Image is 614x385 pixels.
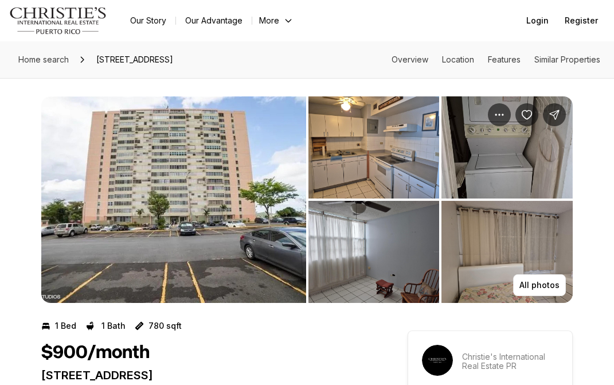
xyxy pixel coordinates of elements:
[526,16,549,25] span: Login
[308,96,573,303] li: 2 of 3
[534,55,600,64] a: Skip to: Similar Properties
[558,9,605,32] button: Register
[441,201,573,303] button: View image gallery
[41,96,306,303] li: 1 of 3
[41,342,150,364] h1: $900/month
[9,7,107,34] img: logo
[41,96,573,303] div: Listing Photos
[565,16,598,25] span: Register
[308,96,440,199] button: View image gallery
[252,13,300,29] button: More
[392,55,428,64] a: Skip to: Overview
[392,55,600,64] nav: Page section menu
[121,13,175,29] a: Our Story
[41,96,306,303] button: View image gallery
[442,55,474,64] a: Skip to: Location
[519,9,556,32] button: Login
[441,96,573,199] button: View image gallery
[488,55,521,64] a: Skip to: Features
[488,103,511,126] button: Property options
[308,201,440,303] button: View image gallery
[92,50,178,69] span: [STREET_ADDRESS]
[513,274,566,296] button: All photos
[55,321,76,330] p: 1 Bed
[515,103,538,126] button: Save Property: 1 CALLE 11 #803
[14,50,73,69] a: Home search
[462,352,558,371] p: Christie's International Real Estate PR
[543,103,566,126] button: Share Property: 1 CALLE 11 #803
[101,321,126,330] p: 1 Bath
[519,281,560,290] p: All photos
[176,13,252,29] a: Our Advantage
[18,55,69,64] span: Home search
[148,321,182,330] p: 780 sqft
[41,368,366,382] p: [STREET_ADDRESS]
